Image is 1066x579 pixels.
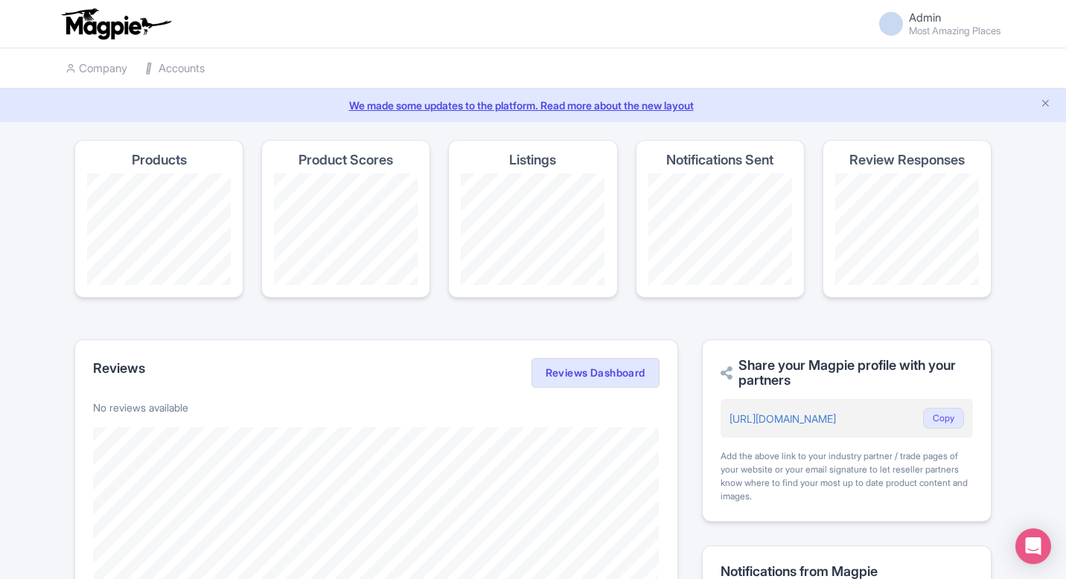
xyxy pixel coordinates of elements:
button: Close announcement [1040,96,1051,113]
h4: Notifications Sent [666,153,773,167]
p: No reviews available [93,400,660,415]
small: Most Amazing Places [909,26,1000,36]
h2: Notifications from Magpie [721,564,973,579]
a: Admin Most Amazing Places [870,12,1000,36]
h4: Review Responses [849,153,965,167]
a: Reviews Dashboard [532,358,660,388]
h2: Share your Magpie profile with your partners [721,358,973,388]
div: Open Intercom Messenger [1015,528,1051,564]
a: We made some updates to the platform. Read more about the new layout [9,97,1057,113]
span: Admin [909,10,941,25]
a: Accounts [145,48,205,89]
a: [URL][DOMAIN_NAME] [730,412,836,425]
a: Company [66,48,127,89]
h4: Products [132,153,187,167]
div: Add the above link to your industry partner / trade pages of your website or your email signature... [721,450,973,503]
h4: Listings [509,153,556,167]
h2: Reviews [93,361,145,376]
h4: Product Scores [299,153,393,167]
button: Copy [923,408,964,429]
img: logo-ab69f6fb50320c5b225c76a69d11143b.png [58,7,173,40]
